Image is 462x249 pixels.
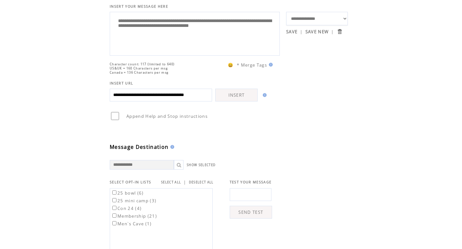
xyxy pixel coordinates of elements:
span: Character count: 117 (limited to 640) [110,62,175,66]
label: 25 bowl (6) [111,190,144,196]
input: Membership (21) [112,213,116,218]
a: INSERT [215,89,258,101]
span: 😀 [228,62,234,68]
label: Men`s Cave (1) [111,221,152,227]
input: Con 24 (4) [112,206,116,210]
span: US&UK = 160 Characters per msg [110,66,168,70]
span: | [300,29,303,35]
input: Submit [337,28,343,35]
img: help.gif [261,93,267,97]
a: SEND TEST [230,206,272,219]
a: SHOW SELECTED [187,163,216,167]
a: DESELECT ALL [189,180,214,184]
input: 25 mini camp (3) [112,198,116,202]
a: SAVE [286,29,297,35]
label: 25 mini camp (3) [111,198,156,204]
img: help.gif [267,63,273,67]
span: | [184,179,186,185]
span: Message Destination [110,143,168,150]
input: Men`s Cave (1) [112,221,116,225]
input: 25 bowl (6) [112,190,116,195]
span: SELECT OPT-IN LISTS [110,180,151,184]
span: TEST YOUR MESSAGE [230,180,272,184]
span: INSERT YOUR MESSAGE HERE [110,4,168,9]
label: Membership (21) [111,213,157,219]
a: SAVE NEW [305,29,329,35]
a: SELECT ALL [161,180,181,184]
span: | [331,29,334,35]
span: * Merge Tags [237,62,267,68]
span: Canada = 136 Characters per msg [110,70,168,75]
span: Append Help and Stop instructions [126,113,208,119]
img: help.gif [168,145,174,149]
label: Con 24 (4) [111,205,141,211]
span: INSERT URL [110,81,133,85]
